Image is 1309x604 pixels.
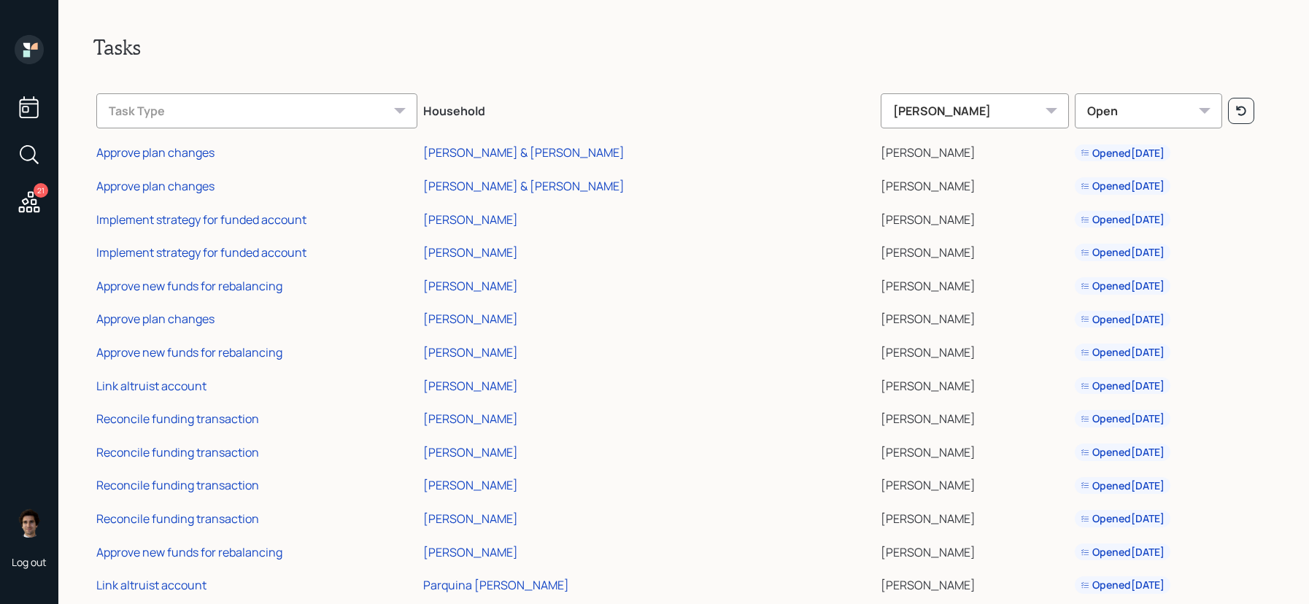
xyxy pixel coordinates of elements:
div: Opened [DATE] [1081,445,1165,460]
div: Opened [DATE] [1081,479,1165,493]
div: Opened [DATE] [1081,179,1165,193]
div: [PERSON_NAME] [423,212,518,228]
div: [PERSON_NAME] & [PERSON_NAME] [423,144,625,160]
td: [PERSON_NAME] [878,201,1072,234]
div: Opened [DATE] [1081,411,1165,426]
div: Opened [DATE] [1081,578,1165,592]
td: [PERSON_NAME] [878,566,1072,600]
td: [PERSON_NAME] [878,433,1072,467]
div: Link altruist account [96,378,206,394]
div: Reconcile funding transaction [96,477,259,493]
div: Opened [DATE] [1081,511,1165,526]
td: [PERSON_NAME] [878,500,1072,533]
td: [PERSON_NAME] [878,134,1072,168]
td: [PERSON_NAME] [878,267,1072,301]
div: Approve new funds for rebalancing [96,278,282,294]
td: [PERSON_NAME] [878,167,1072,201]
div: Task Type [96,93,417,128]
div: Implement strategy for funded account [96,212,306,228]
div: Opened [DATE] [1081,212,1165,227]
td: [PERSON_NAME] [878,233,1072,267]
div: Opened [DATE] [1081,245,1165,260]
div: Approve plan changes [96,178,215,194]
div: Open [1075,93,1222,128]
div: [PERSON_NAME] [423,278,518,294]
th: Household [420,83,879,134]
h2: Tasks [93,35,1274,60]
div: Opened [DATE] [1081,379,1165,393]
div: 21 [34,183,48,198]
div: [PERSON_NAME] [423,444,518,460]
div: Approve new funds for rebalancing [96,544,282,560]
div: [PERSON_NAME] [423,311,518,327]
div: Reconcile funding transaction [96,411,259,427]
td: [PERSON_NAME] [878,533,1072,567]
div: Log out [12,555,47,569]
td: [PERSON_NAME] [878,333,1072,367]
div: Parquina [PERSON_NAME] [423,577,569,593]
div: Approve new funds for rebalancing [96,344,282,360]
div: [PERSON_NAME] [423,344,518,360]
td: [PERSON_NAME] [878,301,1072,334]
div: Approve plan changes [96,144,215,160]
img: harrison-schaefer-headshot-2.png [15,508,44,538]
div: Approve plan changes [96,311,215,327]
div: [PERSON_NAME] [423,411,518,427]
div: [PERSON_NAME] [423,477,518,493]
td: [PERSON_NAME] [878,367,1072,400]
div: Reconcile funding transaction [96,444,259,460]
div: [PERSON_NAME] [423,544,518,560]
div: Opened [DATE] [1081,345,1165,360]
div: Opened [DATE] [1081,312,1165,327]
div: [PERSON_NAME] & [PERSON_NAME] [423,178,625,194]
div: [PERSON_NAME] [423,511,518,527]
div: Opened [DATE] [1081,146,1165,160]
div: Opened [DATE] [1081,279,1165,293]
td: [PERSON_NAME] [878,467,1072,500]
div: Opened [DATE] [1081,545,1165,560]
div: [PERSON_NAME] [423,378,518,394]
div: [PERSON_NAME] [423,244,518,260]
div: Reconcile funding transaction [96,511,259,527]
div: Link altruist account [96,577,206,593]
td: [PERSON_NAME] [878,400,1072,433]
div: Implement strategy for funded account [96,244,306,260]
div: [PERSON_NAME] [881,93,1069,128]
